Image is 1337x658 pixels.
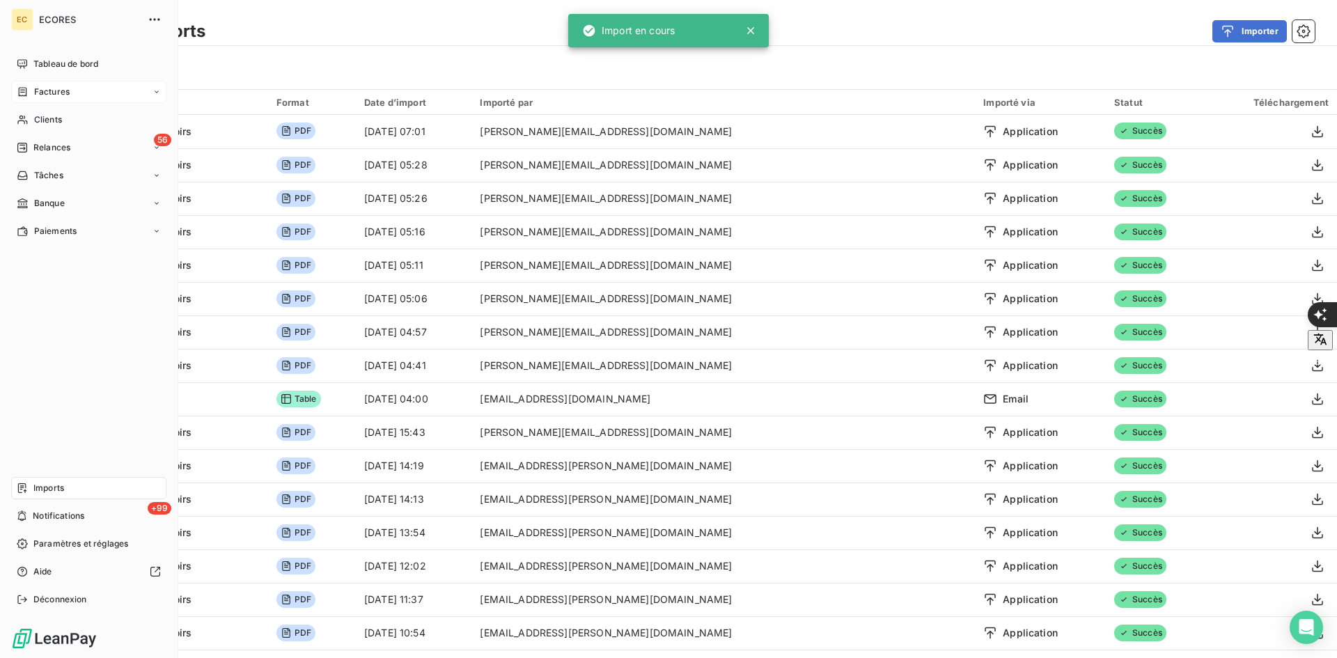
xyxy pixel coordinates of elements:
span: Factures [34,86,70,98]
button: Importer [1212,20,1287,42]
td: [PERSON_NAME][EMAIL_ADDRESS][DOMAIN_NAME] [471,315,975,349]
span: Succès [1114,591,1166,608]
div: Importé par [480,97,967,108]
td: [EMAIL_ADDRESS][PERSON_NAME][DOMAIN_NAME] [471,549,975,583]
span: Succès [1114,424,1166,441]
span: PDF [276,357,315,374]
td: [PERSON_NAME][EMAIL_ADDRESS][DOMAIN_NAME] [471,282,975,315]
span: Banque [34,197,65,210]
a: Aide [11,561,166,583]
span: Application [1003,225,1058,239]
td: [DATE] 14:13 [356,483,471,516]
span: Succès [1114,190,1166,207]
td: [DATE] 12:02 [356,549,471,583]
td: [DATE] 13:54 [356,516,471,549]
span: Application [1003,191,1058,205]
span: PDF [276,591,315,608]
span: Succès [1114,524,1166,541]
span: Relances [33,141,70,154]
td: [PERSON_NAME][EMAIL_ADDRESS][DOMAIN_NAME] [471,249,975,282]
span: Application [1003,325,1058,339]
span: Succès [1114,391,1166,407]
span: Tâches [34,169,63,182]
span: PDF [276,491,315,508]
span: PDF [276,524,315,541]
span: Application [1003,492,1058,506]
td: [DATE] 05:11 [356,249,471,282]
span: Succès [1114,625,1166,641]
span: PDF [276,257,315,274]
span: PDF [276,224,315,240]
img: Logo LeanPay [11,627,97,650]
td: [DATE] 04:00 [356,382,471,416]
div: Open Intercom Messenger [1290,611,1323,644]
td: [EMAIL_ADDRESS][PERSON_NAME][DOMAIN_NAME] [471,449,975,483]
td: [DATE] 14:19 [356,449,471,483]
span: Succès [1114,257,1166,274]
span: PDF [276,157,315,173]
td: [PERSON_NAME][EMAIL_ADDRESS][DOMAIN_NAME] [471,182,975,215]
span: Application [1003,125,1058,139]
td: [PERSON_NAME][EMAIL_ADDRESS][DOMAIN_NAME] [471,416,975,449]
span: PDF [276,290,315,307]
span: Succès [1114,157,1166,173]
td: [DATE] 07:01 [356,115,471,148]
span: Succès [1114,558,1166,574]
span: Application [1003,526,1058,540]
span: Application [1003,459,1058,473]
td: [DATE] 04:57 [356,315,471,349]
td: [DATE] 05:16 [356,215,471,249]
div: Import en cours [582,18,675,43]
td: [DATE] 11:37 [356,583,471,616]
td: [DATE] 05:26 [356,182,471,215]
td: [EMAIL_ADDRESS][PERSON_NAME][DOMAIN_NAME] [471,483,975,516]
span: Imports [33,482,64,494]
span: 56 [154,134,171,146]
span: Aide [33,565,52,578]
span: Succès [1114,491,1166,508]
span: Succès [1114,224,1166,240]
span: Application [1003,359,1058,373]
span: +99 [148,502,171,515]
span: Email [1003,392,1029,406]
div: Importé via [983,97,1097,108]
span: PDF [276,558,315,574]
span: PDF [276,625,315,641]
span: Paramètres et réglages [33,538,128,550]
div: Statut [1114,97,1196,108]
td: [EMAIL_ADDRESS][PERSON_NAME][DOMAIN_NAME] [471,616,975,650]
span: Application [1003,425,1058,439]
td: [EMAIL_ADDRESS][DOMAIN_NAME] [471,382,975,416]
td: [PERSON_NAME][EMAIL_ADDRESS][DOMAIN_NAME] [471,115,975,148]
span: Déconnexion [33,593,87,606]
span: Application [1003,559,1058,573]
span: Application [1003,158,1058,172]
span: Succès [1114,123,1166,139]
span: Notifications [33,510,84,522]
div: EC [11,8,33,31]
span: Tableau de bord [33,58,98,70]
span: Clients [34,113,62,126]
span: ECORES [39,14,139,25]
span: Application [1003,593,1058,606]
span: PDF [276,324,315,340]
span: Application [1003,258,1058,272]
td: [DATE] 05:28 [356,148,471,182]
td: [EMAIL_ADDRESS][PERSON_NAME][DOMAIN_NAME] [471,583,975,616]
span: Table [276,391,321,407]
span: PDF [276,190,315,207]
div: Date d’import [364,97,463,108]
span: PDF [276,424,315,441]
div: Format [276,97,347,108]
span: Application [1003,626,1058,640]
td: [PERSON_NAME][EMAIL_ADDRESS][DOMAIN_NAME] [471,148,975,182]
td: [PERSON_NAME][EMAIL_ADDRESS][DOMAIN_NAME] [471,349,975,382]
span: Succès [1114,357,1166,374]
td: [PERSON_NAME][EMAIL_ADDRESS][DOMAIN_NAME] [471,215,975,249]
td: [DATE] 15:43 [356,416,471,449]
span: Application [1003,292,1058,306]
span: Succès [1114,324,1166,340]
td: [DATE] 10:54 [356,616,471,650]
div: Téléchargement [1213,97,1329,108]
span: Succès [1114,290,1166,307]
